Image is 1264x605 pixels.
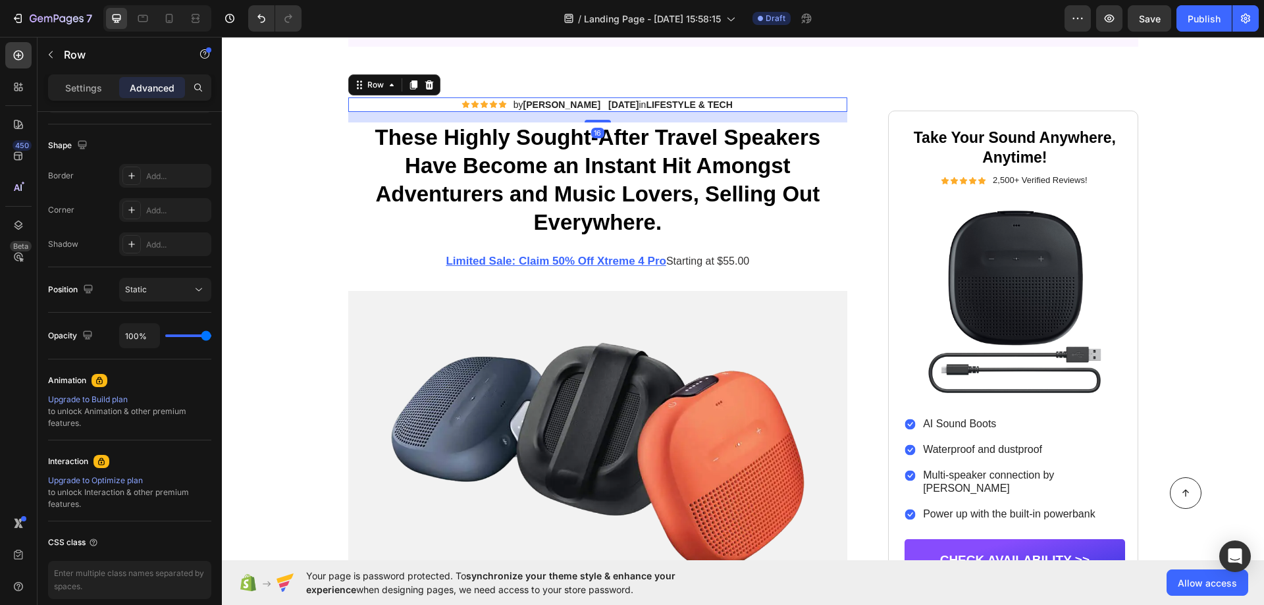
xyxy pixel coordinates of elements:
[224,219,444,230] a: Limited Sale: Claim 50% Off Xtreme 4 Pro
[146,239,208,251] div: Add...
[143,42,165,54] div: Row
[48,327,95,345] div: Opacity
[302,63,379,73] strong: [PERSON_NAME]
[126,254,626,583] img: gempages_432750572815254551-bfa14597-4e65-4ba5-9218-8a3caf322df0.png
[1176,5,1232,32] button: Publish
[48,238,78,250] div: Shadow
[128,218,625,232] p: Starting at $55.00
[386,63,417,73] strong: [DATE]
[248,5,302,32] div: Undo/Redo
[64,47,176,63] p: Row
[146,171,208,182] div: Add...
[701,432,901,460] p: Multi-speaker connection by [PERSON_NAME]
[10,241,32,251] div: Beta
[125,284,147,294] span: Static
[48,456,88,467] div: Interaction
[48,394,211,406] div: Upgrade to Build plan
[48,537,99,548] div: CSS class
[48,475,211,487] div: Upgrade to Optimize plan
[126,86,626,201] h1: These Highly Sought-After Travel Speakers Have Become an Instant Hit Amongst Adventurers and Musi...
[146,205,208,217] div: Add...
[683,90,903,132] h2: Take Your Sound Anywhere, Anytime!
[701,406,901,420] p: Waterproof and dustproof
[1139,13,1161,24] span: Save
[771,138,865,149] p: 2,500+ Verified Reviews!
[306,569,727,596] span: Your page is password protected. To when designing pages, we need access to your store password.
[65,81,102,95] p: Settings
[584,12,721,26] span: Landing Page - [DATE] 15:58:15
[292,62,379,74] p: by
[13,140,32,151] div: 450
[48,375,86,386] div: Animation
[1167,569,1248,596] button: Allow access
[222,37,1264,560] iframe: Design area
[1188,12,1221,26] div: Publish
[1128,5,1171,32] button: Save
[86,11,92,26] p: 7
[48,394,211,429] div: to unlock Animation & other premium features.
[48,475,211,510] div: to unlock Interaction & other premium features.
[1219,540,1251,572] div: Open Intercom Messenger
[386,62,511,74] p: in
[119,278,211,302] button: Static
[5,5,98,32] button: 7
[120,324,159,348] input: Auto
[48,281,96,299] div: Position
[701,381,901,394] p: AI Sound Boots
[48,204,74,216] div: Corner
[766,13,785,24] span: Draft
[683,167,903,363] img: gempages_581789198588052195-486ae98b-f666-463d-be99-e42a97b9945f.png
[48,137,90,155] div: Shape
[224,218,444,230] u: Limited Sale: Claim 50% Off Xtreme 4 Pro
[48,170,74,182] div: Border
[578,12,581,26] span: /
[369,91,382,101] div: 16
[424,63,510,73] strong: LIFESTYLE & TECH
[306,570,675,595] span: synchronize your theme style & enhance your experience
[1178,576,1237,590] span: Allow access
[130,81,174,95] p: Advanced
